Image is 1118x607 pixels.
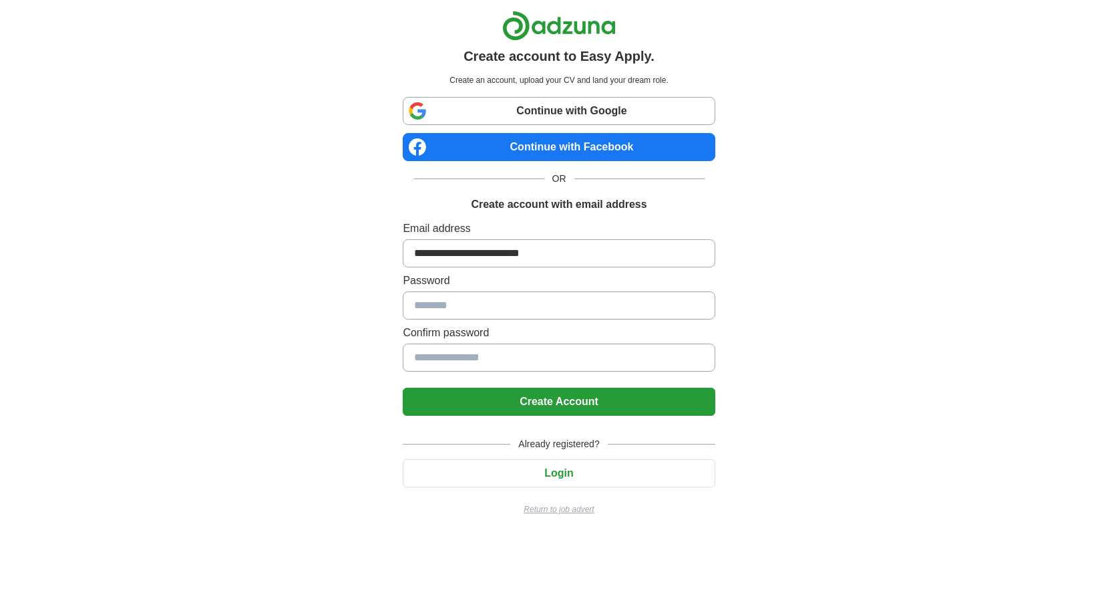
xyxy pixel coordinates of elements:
[403,273,715,289] label: Password
[403,467,715,479] a: Login
[510,437,607,451] span: Already registered?
[403,388,715,416] button: Create Account
[403,97,715,125] a: Continue with Google
[403,459,715,487] button: Login
[403,503,715,515] a: Return to job advert
[502,11,616,41] img: Adzuna logo
[405,74,712,86] p: Create an account, upload your CV and land your dream role.
[463,46,655,66] h1: Create account to Easy Apply.
[544,172,574,186] span: OR
[471,197,646,213] h1: Create account with email address
[403,221,715,237] label: Email address
[403,133,715,161] a: Continue with Facebook
[403,325,715,341] label: Confirm password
